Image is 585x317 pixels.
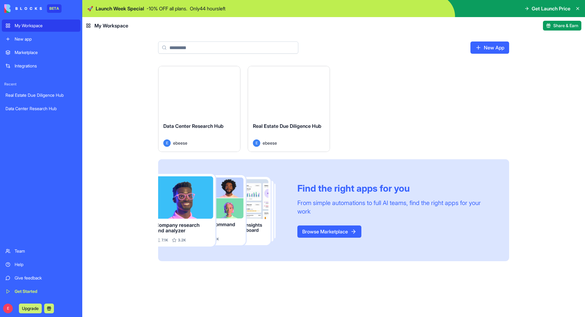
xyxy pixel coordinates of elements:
[470,41,509,54] a: New App
[158,66,240,152] a: Data Center Research HubEebeese
[15,63,77,69] div: Integrations
[543,21,581,31] button: Share & Earn
[4,4,62,13] a: BETA
[553,23,578,29] span: Share & Earn
[2,89,80,101] a: Real Estate Due Diligence Hub
[147,5,187,12] p: - 10 % OFF all plans.
[15,36,77,42] div: New app
[190,5,225,12] p: Only 44 hours left
[297,199,495,216] div: From simple automations to full AI teams, find the right apps for your work
[248,66,330,152] a: Real Estate Due Diligence HubEebeese
[5,106,77,112] div: Data Center Research Hub
[253,123,321,129] span: Real Estate Due Diligence Hub
[15,275,77,281] div: Give feedback
[2,272,80,284] a: Give feedback
[2,103,80,115] a: Data Center Research Hub
[2,82,80,87] span: Recent
[163,139,171,147] span: E
[15,49,77,56] div: Marketplace
[2,46,80,59] a: Marketplace
[163,123,224,129] span: Data Center Research Hub
[2,33,80,45] a: New app
[15,261,77,268] div: Help
[96,5,144,12] span: Launch Week Special
[19,305,42,311] a: Upgrade
[19,304,42,313] button: Upgrade
[173,140,187,146] span: ebeese
[15,288,77,294] div: Get Started
[253,139,260,147] span: E
[297,225,361,238] a: Browse Marketplace
[263,140,277,146] span: ebeese
[4,4,42,13] img: logo
[3,304,13,313] span: E
[2,245,80,257] a: Team
[2,258,80,271] a: Help
[2,20,80,32] a: My Workspace
[2,285,80,297] a: Get Started
[2,60,80,72] a: Integrations
[5,92,77,98] div: Real Estate Due Diligence Hub
[94,22,128,29] span: My Workspace
[158,174,288,247] img: Frame_181_egmpey.png
[15,248,77,254] div: Team
[532,5,570,12] span: Get Launch Price
[297,183,495,194] div: Find the right apps for you
[87,5,93,12] span: 🚀
[15,23,77,29] div: My Workspace
[47,4,62,13] div: BETA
